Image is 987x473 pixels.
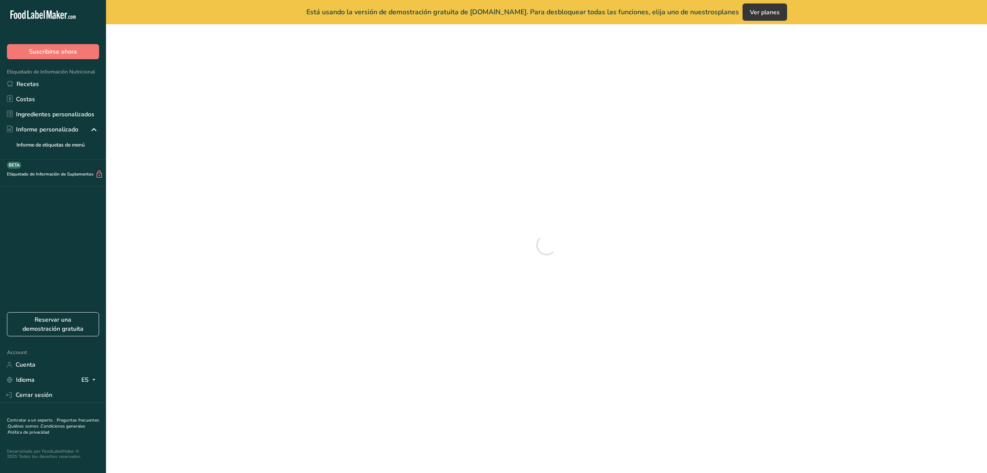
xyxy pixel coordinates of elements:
[7,449,99,459] div: Desarrollado por FoodLabelMaker © 2025 Todos los derechos reservados
[743,3,787,21] button: Ver planes
[7,44,99,59] button: Suscribirse ahora
[750,8,780,16] span: Ver planes
[7,372,35,387] a: Idioma
[81,375,99,385] div: ES
[8,429,49,435] a: Política de privacidad
[7,162,21,169] div: BETA
[7,125,78,134] div: Informe personalizado
[718,7,739,17] span: planes
[7,423,85,435] a: Condiciones generales .
[7,312,99,336] a: Reservar una demostración gratuita
[29,47,77,56] span: Suscribirse ahora
[7,417,55,423] a: Contratar a un experto .
[306,7,739,17] span: Está usando la versión de demostración gratuita de [DOMAIN_NAME]. Para desbloquear todas las func...
[8,423,41,429] a: Quiénes somos .
[7,417,99,429] a: Preguntas frecuentes .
